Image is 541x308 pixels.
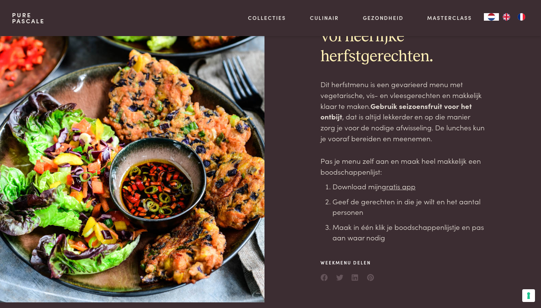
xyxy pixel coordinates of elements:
li: Download mijn [332,181,485,192]
ul: Language list [499,13,529,21]
li: Maak in één klik je boodschappenlijstje en pas aan waar nodig [332,222,485,243]
aside: Language selected: Nederlands [484,13,529,21]
div: Language [484,13,499,21]
strong: Gebruik seizoensfruit voor het ontbijt [320,101,472,122]
h2: Herfst! Een weekmenu vol heerlijke herfstgerechten. [320,7,485,67]
a: Culinair [310,14,339,22]
a: gratis app [382,181,416,191]
a: Gezondheid [363,14,403,22]
a: NL [484,13,499,21]
button: Uw voorkeuren voor toestemming voor trackingtechnologieën [522,289,535,302]
a: Collecties [248,14,286,22]
li: Geef de gerechten in die je wilt en het aantal personen [332,196,485,217]
span: Weekmenu delen [320,259,375,266]
p: Dit herfstmenu is een gevarieerd menu met vegetarische, vis- en vleesgerechten en makkelijk klaar... [320,79,485,143]
a: PurePascale [12,12,45,24]
a: EN [499,13,514,21]
a: FR [514,13,529,21]
a: Masterclass [427,14,472,22]
p: Pas je menu zelf aan en maak heel makkelijk een boodschappenlijst: [320,156,485,177]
